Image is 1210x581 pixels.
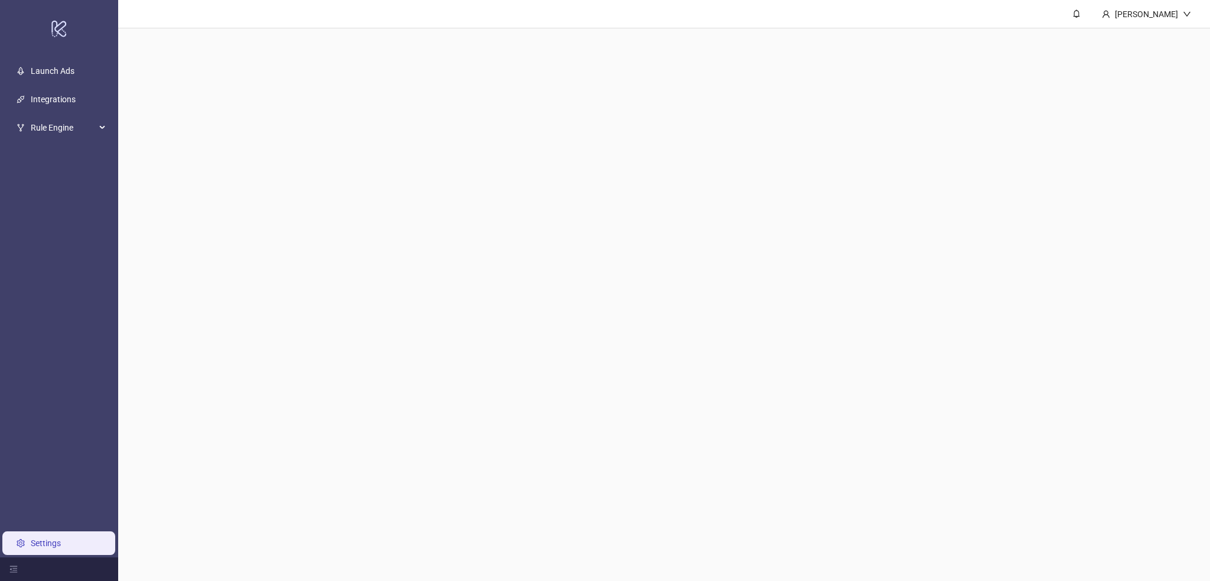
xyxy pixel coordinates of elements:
span: bell [1072,9,1081,18]
span: fork [17,124,25,132]
a: Launch Ads [31,67,74,76]
span: down [1183,10,1191,18]
span: Rule Engine [31,116,96,140]
a: Settings [31,538,61,548]
span: menu-fold [9,565,18,573]
span: user [1102,10,1110,18]
div: [PERSON_NAME] [1110,8,1183,21]
a: Integrations [31,95,76,105]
